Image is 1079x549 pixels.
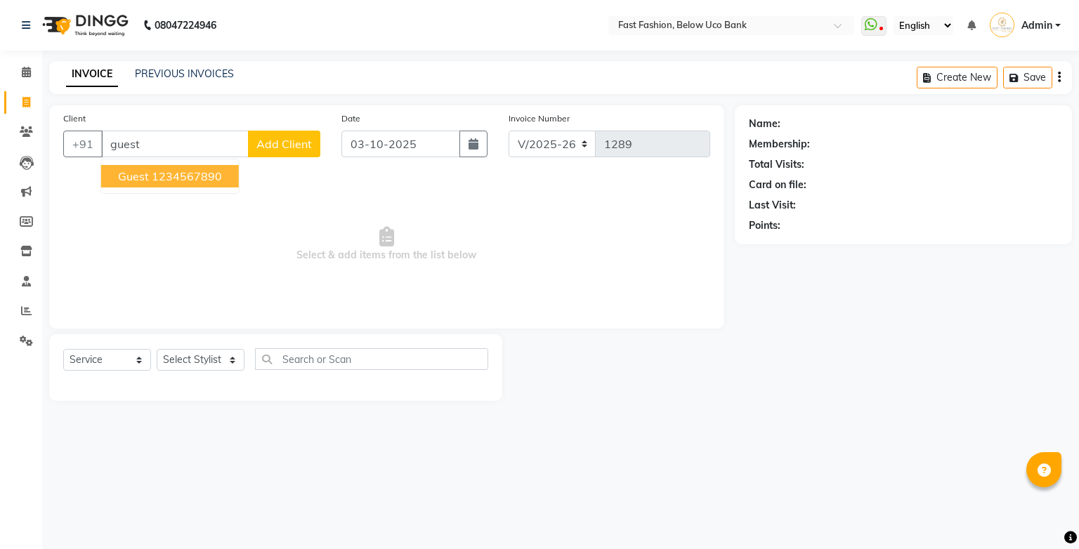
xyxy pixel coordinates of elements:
a: PREVIOUS INVOICES [135,67,234,80]
input: Search by Name/Mobile/Email/Code [101,131,249,157]
button: Save [1003,67,1052,88]
div: Membership: [749,137,810,152]
div: Total Visits: [749,157,804,172]
ngb-highlight: 1234567890 [152,169,222,183]
button: +91 [63,131,103,157]
span: Add Client [256,137,312,151]
span: Select & add items from the list below [63,174,710,315]
span: Admin [1021,18,1052,33]
img: logo [36,6,132,45]
button: Create New [917,67,998,88]
div: Name: [749,117,780,131]
img: Admin [990,13,1014,37]
div: Points: [749,218,780,233]
button: Add Client [248,131,320,157]
label: Invoice Number [509,112,570,125]
b: 08047224946 [155,6,216,45]
input: Search or Scan [255,348,488,370]
label: Client [63,112,86,125]
label: Date [341,112,360,125]
div: Card on file: [749,178,806,192]
span: guest [118,169,149,183]
a: INVOICE [66,62,118,87]
div: Last Visit: [749,198,796,213]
